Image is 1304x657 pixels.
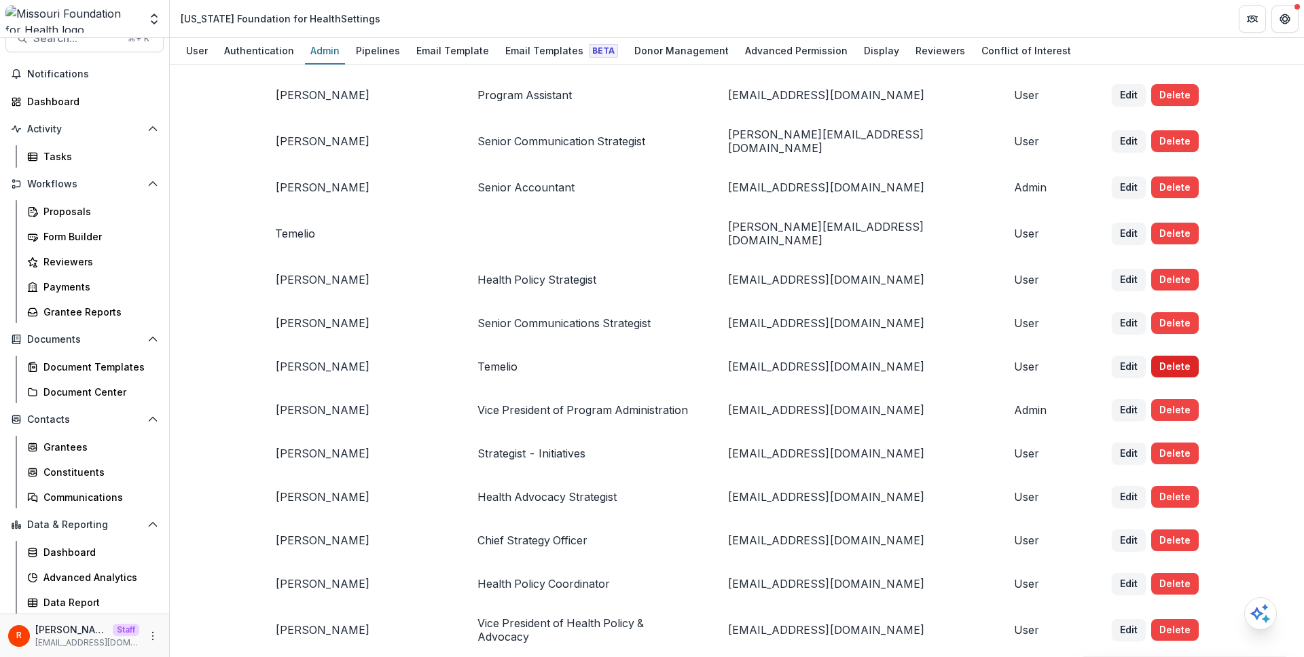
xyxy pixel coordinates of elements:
button: Edit [1112,176,1146,198]
button: Search... [5,25,164,52]
td: Senior Communications Strategist [461,301,710,345]
td: [EMAIL_ADDRESS][DOMAIN_NAME] [711,166,998,209]
td: Health Policy Strategist [461,258,710,301]
td: User [998,432,1095,475]
div: Raj [16,631,22,640]
td: [PERSON_NAME] [259,166,461,209]
div: Email Template [411,41,494,60]
a: Email Templates Beta [500,38,623,64]
td: User [998,301,1095,345]
div: User [181,41,213,60]
div: Data Report [43,595,153,609]
td: Senior Communication Strategist [461,117,710,166]
button: Edit [1112,399,1146,421]
button: Delete [1151,529,1199,551]
a: Communications [22,486,164,508]
td: User [998,117,1095,166]
span: Activity [27,124,142,135]
span: Contacts [27,414,142,426]
a: User [181,38,213,64]
td: User [998,562,1095,605]
div: Admin [305,41,345,60]
td: [PERSON_NAME] [259,605,461,654]
button: Delete [1151,443,1199,464]
button: Edit [1112,130,1146,152]
td: Strategist - Initiatives [461,432,710,475]
button: Delete [1151,130,1199,152]
td: [EMAIL_ADDRESS][DOMAIN_NAME] [711,605,998,654]
div: Advanced Permission [740,41,853,60]
td: [PERSON_NAME] [259,432,461,475]
td: User [998,605,1095,654]
div: Pipelines [350,41,405,60]
td: [EMAIL_ADDRESS][DOMAIN_NAME] [711,432,998,475]
td: User [998,475,1095,519]
button: Open Activity [5,118,164,140]
a: Data Report [22,591,164,614]
div: Grantees [43,440,153,454]
td: [PERSON_NAME] [259,345,461,388]
td: [EMAIL_ADDRESS][DOMAIN_NAME] [711,258,998,301]
img: Missouri Foundation for Health logo [5,5,139,33]
button: Edit [1112,573,1146,595]
div: Grantee Reports [43,305,153,319]
button: Notifications [5,63,164,85]
td: [PERSON_NAME] [259,388,461,432]
div: Document Templates [43,360,153,374]
button: Partners [1239,5,1266,33]
td: [PERSON_NAME] [259,519,461,562]
button: Open AI Assistant [1244,597,1277,630]
td: Chief Strategy Officer [461,519,710,562]
a: Dashboard [22,541,164,563]
button: Edit [1112,312,1146,334]
td: Vice President of Health Policy & Advocacy [461,605,710,654]
nav: breadcrumb [175,9,386,29]
button: Open Data & Reporting [5,514,164,536]
div: Constituents [43,465,153,479]
button: Edit [1112,84,1146,106]
td: Admin [998,388,1095,432]
td: [EMAIL_ADDRESS][DOMAIN_NAME] [711,301,998,345]
td: Vice President of Program Administration [461,388,710,432]
td: Temelio [461,345,710,388]
button: Edit [1112,223,1146,244]
td: [EMAIL_ADDRESS][DOMAIN_NAME] [711,345,998,388]
td: [PERSON_NAME] [259,301,461,345]
a: Conflict of Interest [976,38,1076,64]
div: Display [858,41,905,60]
button: Delete [1151,486,1199,508]
td: [PERSON_NAME][EMAIL_ADDRESS][DOMAIN_NAME] [711,209,998,258]
a: Document Center [22,381,164,403]
button: Delete [1151,399,1199,421]
div: Reviewers [910,41,971,60]
a: Authentication [219,38,300,64]
a: Constituents [22,461,164,483]
td: User [998,73,1095,117]
span: Beta [589,44,618,58]
td: Senior Accountant [461,166,710,209]
button: Delete [1151,223,1199,244]
div: [US_STATE] Foundation for Health Settings [181,12,380,26]
a: Pipelines [350,38,405,64]
td: [PERSON_NAME][EMAIL_ADDRESS][DOMAIN_NAME] [711,117,998,166]
span: Notifications [27,69,158,80]
td: Program Assistant [461,73,710,117]
div: ⌘ + K [125,31,152,46]
a: Form Builder [22,225,164,248]
button: Edit [1112,529,1146,551]
a: Grantees [22,436,164,458]
button: Open Documents [5,328,164,350]
p: [PERSON_NAME] [35,622,107,637]
button: Delete [1151,176,1199,198]
button: Delete [1151,573,1199,595]
button: Delete [1151,269,1199,290]
td: User [998,209,1095,258]
a: Email Template [411,38,494,64]
button: Open Contacts [5,409,164,430]
div: Advanced Analytics [43,570,153,584]
td: [PERSON_NAME] [259,73,461,117]
td: [EMAIL_ADDRESS][DOMAIN_NAME] [711,73,998,117]
p: Staff [113,624,139,636]
button: Edit [1112,443,1146,464]
a: Advanced Permission [740,38,853,64]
